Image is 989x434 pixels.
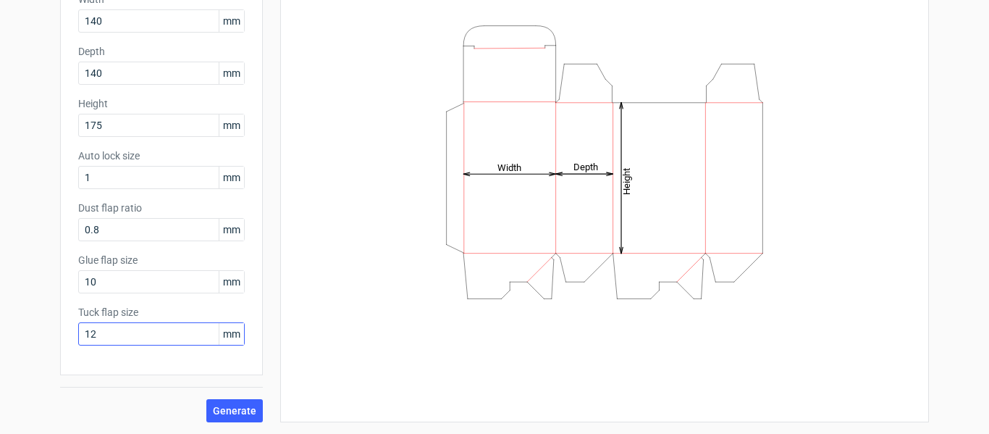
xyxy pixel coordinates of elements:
[219,167,244,188] span: mm
[219,219,244,241] span: mm
[219,10,244,32] span: mm
[78,253,245,267] label: Glue flap size
[78,96,245,111] label: Height
[219,271,244,293] span: mm
[573,162,598,172] tspan: Depth
[78,305,245,320] label: Tuck flap size
[497,162,521,172] tspan: Width
[213,406,256,416] span: Generate
[219,323,244,345] span: mm
[78,44,245,59] label: Depth
[621,167,632,194] tspan: Height
[78,201,245,215] label: Dust flap ratio
[78,149,245,163] label: Auto lock size
[219,114,244,136] span: mm
[206,399,263,422] button: Generate
[219,62,244,84] span: mm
